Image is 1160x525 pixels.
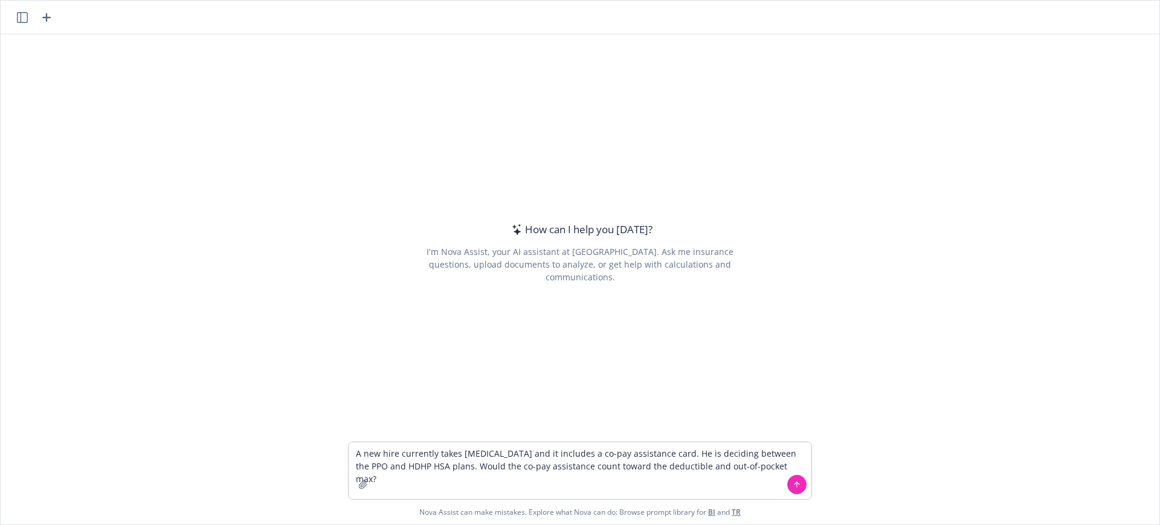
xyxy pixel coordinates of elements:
span: Nova Assist can make mistakes. Explore what Nova can do: Browse prompt library for and [5,500,1155,524]
a: TR [732,507,741,517]
a: BI [708,507,715,517]
textarea: A new hire currently takes [MEDICAL_DATA] and it includes a co-pay assistance card. He is decidin... [349,442,811,499]
div: I'm Nova Assist, your AI assistant at [GEOGRAPHIC_DATA]. Ask me insurance questions, upload docum... [410,245,750,283]
div: How can I help you [DATE]? [508,222,652,237]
